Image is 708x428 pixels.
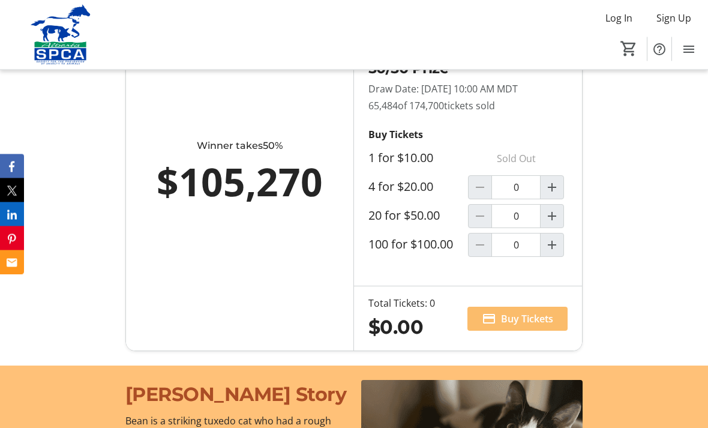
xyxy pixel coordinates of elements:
button: Increment by one [541,176,563,199]
button: Menu [677,37,701,61]
strong: Buy Tickets [368,128,423,142]
button: Sign Up [647,8,701,28]
div: Total Tickets: 0 [368,297,435,311]
label: 100 for $100.00 [368,238,453,252]
span: 50% [263,140,283,152]
button: Log In [596,8,642,28]
label: 1 for $10.00 [368,151,433,166]
div: $0.00 [368,313,435,342]
div: Winner takes [150,139,329,154]
span: Log In [605,11,632,25]
p: Sold Out [468,147,564,171]
button: Help [647,37,671,61]
button: Cart [618,38,640,59]
span: of 174,700 [398,100,444,113]
span: Buy Tickets [501,312,553,327]
label: 20 for $50.00 [368,209,440,223]
p: 65,484 tickets sold [368,99,568,113]
img: Alberta SPCA's Logo [7,5,114,65]
p: Draw Date: [DATE] 10:00 AM MDT [368,82,568,97]
span: [PERSON_NAME] Story [125,383,347,406]
button: Increment by one [541,205,563,228]
label: 4 for $20.00 [368,180,433,194]
span: Sign Up [656,11,691,25]
button: Buy Tickets [467,307,568,331]
div: $105,270 [150,154,329,211]
button: Increment by one [541,234,563,257]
